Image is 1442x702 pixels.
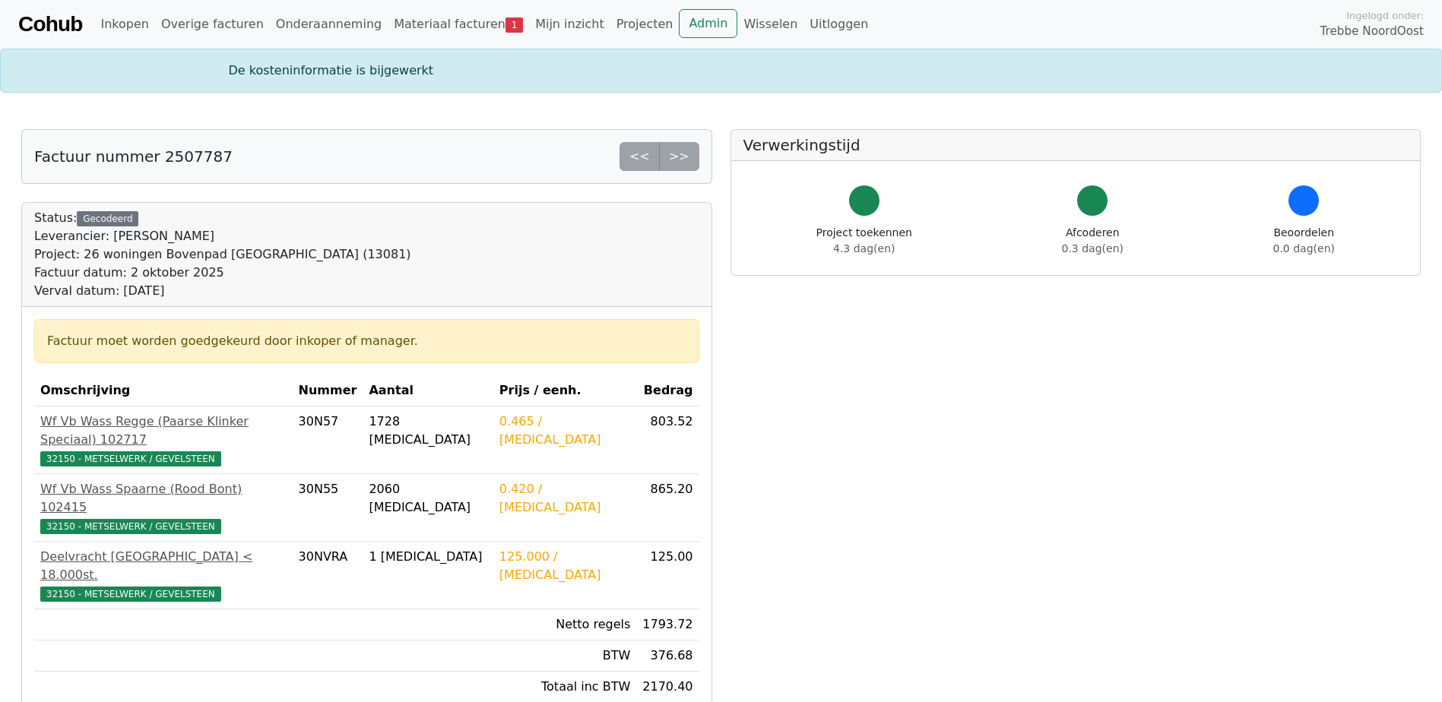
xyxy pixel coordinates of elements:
h5: Factuur nummer 2507787 [34,147,233,166]
th: Aantal [363,375,493,406]
div: Leverancier: [PERSON_NAME] [34,227,411,245]
th: Prijs / eenh. [493,375,636,406]
div: Project: 26 woningen Bovenpad [GEOGRAPHIC_DATA] (13081) [34,245,411,264]
td: 865.20 [636,474,699,542]
a: Uitloggen [803,9,874,40]
span: 1 [505,17,523,33]
div: 1728 [MEDICAL_DATA] [369,413,486,449]
a: Cohub [18,6,82,43]
div: De kosteninformatie is bijgewerkt [220,62,1223,80]
a: Mijn inzicht [529,9,610,40]
a: Wf Vb Wass Spaarne (Rood Bont) 10241532150 - METSELWERK / GEVELSTEEN [40,480,287,535]
div: Project toekennen [816,225,912,257]
td: 30N57 [293,406,363,474]
a: Onderaanneming [270,9,388,40]
a: Inkopen [94,9,154,40]
div: 1 [MEDICAL_DATA] [369,548,486,566]
div: Status: [34,209,411,300]
span: 32150 - METSELWERK / GEVELSTEEN [40,451,221,466]
a: Deelvracht [GEOGRAPHIC_DATA] < 18.000st.32150 - METSELWERK / GEVELSTEEN [40,548,287,602]
td: 376.68 [636,640,699,672]
span: 32150 - METSELWERK / GEVELSTEEN [40,587,221,602]
div: Afcoderen [1062,225,1123,257]
a: Wf Vb Wass Regge (Paarse Klinker Speciaal) 10271732150 - METSELWERK / GEVELSTEEN [40,413,287,467]
td: 125.00 [636,542,699,609]
span: Trebbe NoordOost [1320,23,1424,40]
span: 32150 - METSELWERK / GEVELSTEEN [40,519,221,534]
th: Nummer [293,375,363,406]
div: Beoordelen [1273,225,1335,257]
div: Factuur datum: 2 oktober 2025 [34,264,411,282]
h5: Verwerkingstijd [743,136,1409,154]
span: Ingelogd onder: [1346,8,1424,23]
div: Verval datum: [DATE] [34,282,411,300]
th: Bedrag [636,375,699,406]
a: Materiaal facturen1 [388,9,529,40]
td: Netto regels [493,609,636,640]
div: Factuur moet worden goedgekeurd door inkoper of manager. [47,332,686,350]
div: Wf Vb Wass Regge (Paarse Klinker Speciaal) 102717 [40,413,287,449]
div: 2060 [MEDICAL_DATA] [369,480,486,517]
span: 4.3 dag(en) [833,242,895,255]
a: Admin [679,9,737,38]
td: 30NVRA [293,542,363,609]
td: 30N55 [293,474,363,542]
span: 0.0 dag(en) [1273,242,1335,255]
a: Projecten [610,9,680,40]
div: Wf Vb Wass Spaarne (Rood Bont) 102415 [40,480,287,517]
span: 0.3 dag(en) [1062,242,1123,255]
div: Gecodeerd [77,211,138,226]
td: 1793.72 [636,609,699,640]
a: Wisselen [737,9,803,40]
div: 125.000 / [MEDICAL_DATA] [499,548,630,584]
td: 803.52 [636,406,699,474]
td: BTW [493,640,636,672]
div: 0.465 / [MEDICAL_DATA] [499,413,630,449]
div: Deelvracht [GEOGRAPHIC_DATA] < 18.000st. [40,548,287,584]
th: Omschrijving [34,375,293,406]
div: 0.420 / [MEDICAL_DATA] [499,480,630,517]
a: Overige facturen [155,9,270,40]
